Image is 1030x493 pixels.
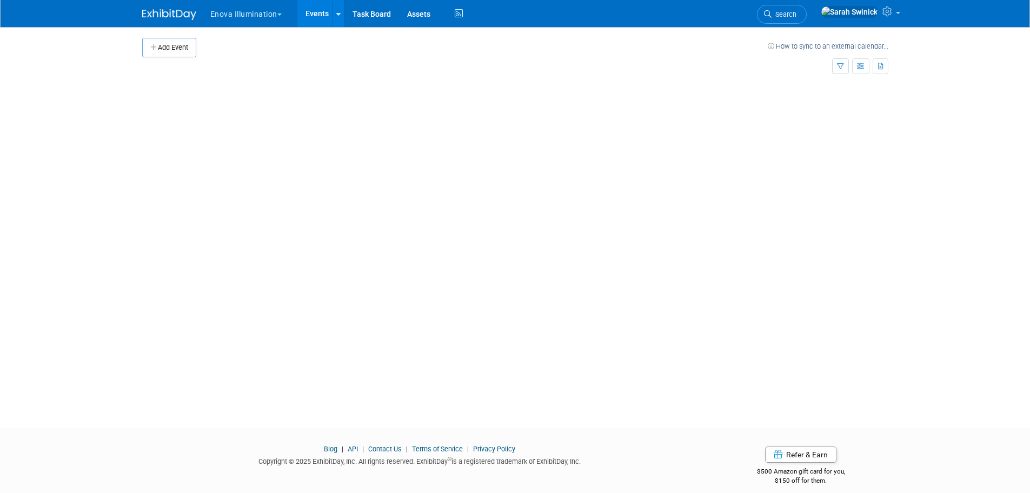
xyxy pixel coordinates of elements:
[768,42,888,50] a: How to sync to an external calendar...
[142,38,196,57] button: Add Event
[464,445,471,453] span: |
[757,5,807,24] a: Search
[142,454,698,467] div: Copyright © 2025 ExhibitDay, Inc. All rights reserved. ExhibitDay is a registered trademark of Ex...
[714,476,888,485] div: $150 off for them.
[765,447,836,463] a: Refer & Earn
[403,445,410,453] span: |
[324,445,337,453] a: Blog
[473,445,515,453] a: Privacy Policy
[348,445,358,453] a: API
[714,460,888,485] div: $500 Amazon gift card for you,
[772,10,796,18] span: Search
[339,445,346,453] span: |
[448,456,451,462] sup: ®
[368,445,402,453] a: Contact Us
[142,9,196,20] img: ExhibitDay
[360,445,367,453] span: |
[412,445,463,453] a: Terms of Service
[821,6,878,18] img: Sarah Swinick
